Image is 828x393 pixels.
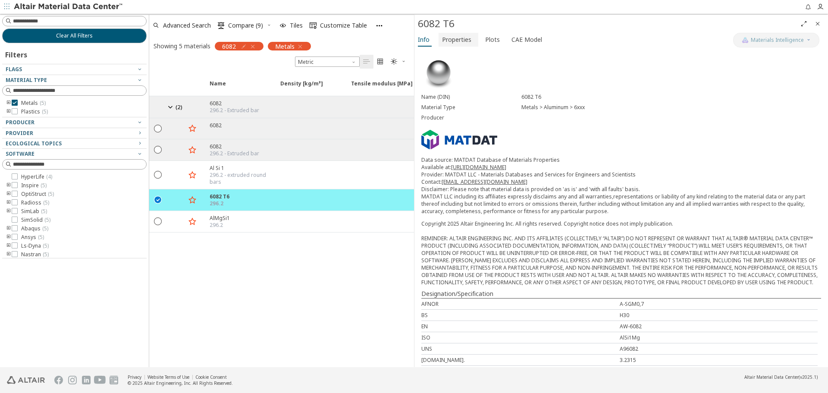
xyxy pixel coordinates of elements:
[421,356,620,364] div: [DOMAIN_NAME].
[6,129,33,137] span: Provider
[351,80,413,95] span: Tensile modulus [MPa]
[421,220,821,286] div: Copyright 2025 Altair Engineering Inc. All rights reserved. Copyright notice does not imply publi...
[310,22,317,29] i: 
[185,193,199,207] button: Favorite
[280,80,323,95] span: Density [kg/m³]
[363,58,370,65] i: 
[7,376,45,384] img: Altair Engineering
[6,251,12,258] i: toogle group
[210,214,230,222] div: AlMgSi1
[360,55,373,69] button: Table View
[210,80,226,95] span: Name
[391,58,398,65] i: 
[210,193,229,200] div: 6082 T6
[421,56,456,90] img: Material Type Image
[21,217,50,223] span: SimSolid
[421,323,620,330] div: EN
[797,17,811,31] button: Full Screen
[421,130,497,150] img: Logo - Provider
[2,138,147,149] button: Ecological Topics
[6,119,34,126] span: Producer
[21,242,49,249] span: Ls-Dyna
[147,374,189,380] a: Website Terms of Use
[185,143,199,157] button: Favorite
[421,311,620,319] div: BS
[210,100,259,107] div: 6082
[485,33,500,47] span: Plots
[42,225,48,232] span: ( 5 )
[21,234,44,241] span: Ansys
[620,345,818,352] div: A96082
[154,42,210,50] div: Showing 5 materials
[41,182,47,189] span: ( 5 )
[6,66,22,73] span: Flags
[6,191,12,198] i: toogle group
[275,80,346,95] span: Density [kg/m³]
[521,94,821,101] div: 6082 T6
[6,140,62,147] span: Ecological Topics
[320,22,367,28] span: Customize Table
[620,323,818,330] div: AW-6082
[2,28,147,43] button: Clear All Filters
[46,173,52,180] span: ( 4 )
[511,33,542,47] span: CAE Model
[387,55,410,69] button: Theme
[521,104,821,111] div: Metals > Aluminum > 6xxx
[228,22,263,28] span: Compare (9)
[195,374,227,380] a: Cookie Consent
[43,251,49,258] span: ( 5 )
[21,108,48,115] span: Plastics
[2,75,147,85] button: Material Type
[751,37,804,44] span: Materials Intelligence
[6,242,12,249] i: toogle group
[21,251,49,258] span: Nastran
[21,173,52,180] span: HyperLife
[166,100,185,114] button: (2)
[210,200,229,207] div: 296.2
[2,149,147,159] button: Software
[6,76,47,84] span: Material Type
[56,32,93,39] span: Clear All Filters
[421,156,821,215] p: Data source: MATDAT Database of Materials Properties Available at: Provider: MATDAT LLC - Materia...
[418,33,430,47] span: Info
[451,163,506,171] a: [URL][DOMAIN_NAME]
[43,199,49,206] span: ( 5 )
[295,57,360,67] div: Unit System
[290,22,303,28] span: Tiles
[2,64,147,75] button: Flags
[166,80,185,95] span: Expand
[21,191,54,198] span: OptiStruct
[185,122,199,135] button: Favorite
[377,58,384,65] i: 
[6,182,12,189] i: toogle group
[42,108,48,115] span: ( 5 )
[21,182,47,189] span: Inspire
[40,99,46,107] span: ( 5 )
[222,42,236,50] span: 6082
[421,94,521,101] div: Name (DIN)
[275,42,295,50] span: Metals
[6,100,12,107] i: toogle group
[742,37,749,44] img: AI Copilot
[6,108,12,115] i: toogle group
[744,374,799,380] span: Altair Material Data Center
[346,80,417,95] span: Tensile modulus [MPa]
[185,168,199,182] button: Favorite
[128,374,141,380] a: Privacy
[6,199,12,206] i: toogle group
[48,190,54,198] span: ( 5 )
[6,225,12,232] i: toogle group
[163,22,211,28] span: Advanced Search
[442,33,471,47] span: Properties
[620,311,818,319] div: H30
[620,356,818,364] div: 3.2315
[744,374,818,380] div: (v2025.1)
[218,22,225,29] i: 
[154,195,162,203] i: 
[204,80,275,95] span: Name
[128,380,233,386] div: © 2025 Altair Engineering, Inc. All Rights Reserved.
[210,164,275,172] div: Al Si 1
[210,150,259,157] div: 296.2 - Extruded bar
[21,225,48,232] span: Abaqus
[210,222,230,229] div: 296.2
